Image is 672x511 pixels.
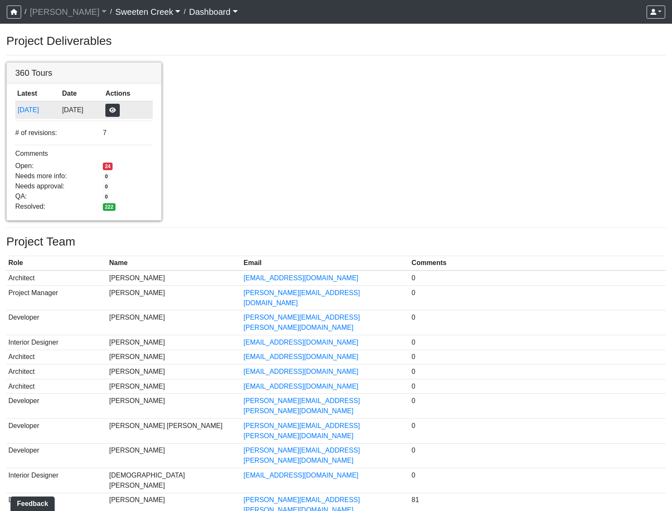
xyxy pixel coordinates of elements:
[410,394,666,419] td: 0
[107,365,242,379] td: [PERSON_NAME]
[107,443,242,468] td: [PERSON_NAME]
[6,379,107,394] td: Architect
[244,353,358,360] a: [EMAIL_ADDRESS][DOMAIN_NAME]
[244,472,358,479] a: [EMAIL_ADDRESS][DOMAIN_NAME]
[115,3,180,20] a: Sweeten Creek
[107,3,115,20] span: /
[244,383,358,390] a: [EMAIL_ADDRESS][DOMAIN_NAME]
[6,494,56,511] iframe: Ybug feedback widget
[6,285,107,310] td: Project Manager
[107,310,242,335] td: [PERSON_NAME]
[107,350,242,365] td: [PERSON_NAME]
[242,256,410,271] th: Email
[244,368,358,375] a: [EMAIL_ADDRESS][DOMAIN_NAME]
[6,34,666,48] h3: Project Deliverables
[107,379,242,394] td: [PERSON_NAME]
[410,365,666,379] td: 0
[410,443,666,468] td: 0
[410,310,666,335] td: 0
[17,105,58,116] button: [DATE]
[6,310,107,335] td: Developer
[107,418,242,443] td: [PERSON_NAME] [PERSON_NAME]
[189,3,238,20] a: Dashboard
[107,256,242,271] th: Name
[15,101,60,119] td: bAbgrhJYp7QNzTE5JPpY7K
[107,468,242,493] td: [DEMOGRAPHIC_DATA][PERSON_NAME]
[107,394,242,419] td: [PERSON_NAME]
[410,285,666,310] td: 0
[6,235,666,249] h3: Project Team
[410,418,666,443] td: 0
[107,271,242,285] td: [PERSON_NAME]
[6,468,107,493] td: Interior Designer
[30,3,107,20] a: [PERSON_NAME]
[244,397,360,414] a: [PERSON_NAME][EMAIL_ADDRESS][PERSON_NAME][DOMAIN_NAME]
[6,365,107,379] td: Architect
[6,271,107,285] td: Architect
[410,350,666,365] td: 0
[244,339,358,346] a: [EMAIL_ADDRESS][DOMAIN_NAME]
[244,274,358,282] a: [EMAIL_ADDRESS][DOMAIN_NAME]
[6,335,107,350] td: Interior Designer
[6,443,107,468] td: Developer
[410,468,666,493] td: 0
[410,271,666,285] td: 0
[6,418,107,443] td: Developer
[244,289,360,307] a: [PERSON_NAME][EMAIL_ADDRESS][DOMAIN_NAME]
[244,422,360,439] a: [PERSON_NAME][EMAIL_ADDRESS][PERSON_NAME][DOMAIN_NAME]
[410,256,666,271] th: Comments
[21,3,30,20] span: /
[6,350,107,365] td: Architect
[6,394,107,419] td: Developer
[410,379,666,394] td: 0
[410,335,666,350] td: 0
[244,447,360,464] a: [PERSON_NAME][EMAIL_ADDRESS][PERSON_NAME][DOMAIN_NAME]
[180,3,189,20] span: /
[6,256,107,271] th: Role
[107,335,242,350] td: [PERSON_NAME]
[244,314,360,331] a: [PERSON_NAME][EMAIL_ADDRESS][PERSON_NAME][DOMAIN_NAME]
[107,285,242,310] td: [PERSON_NAME]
